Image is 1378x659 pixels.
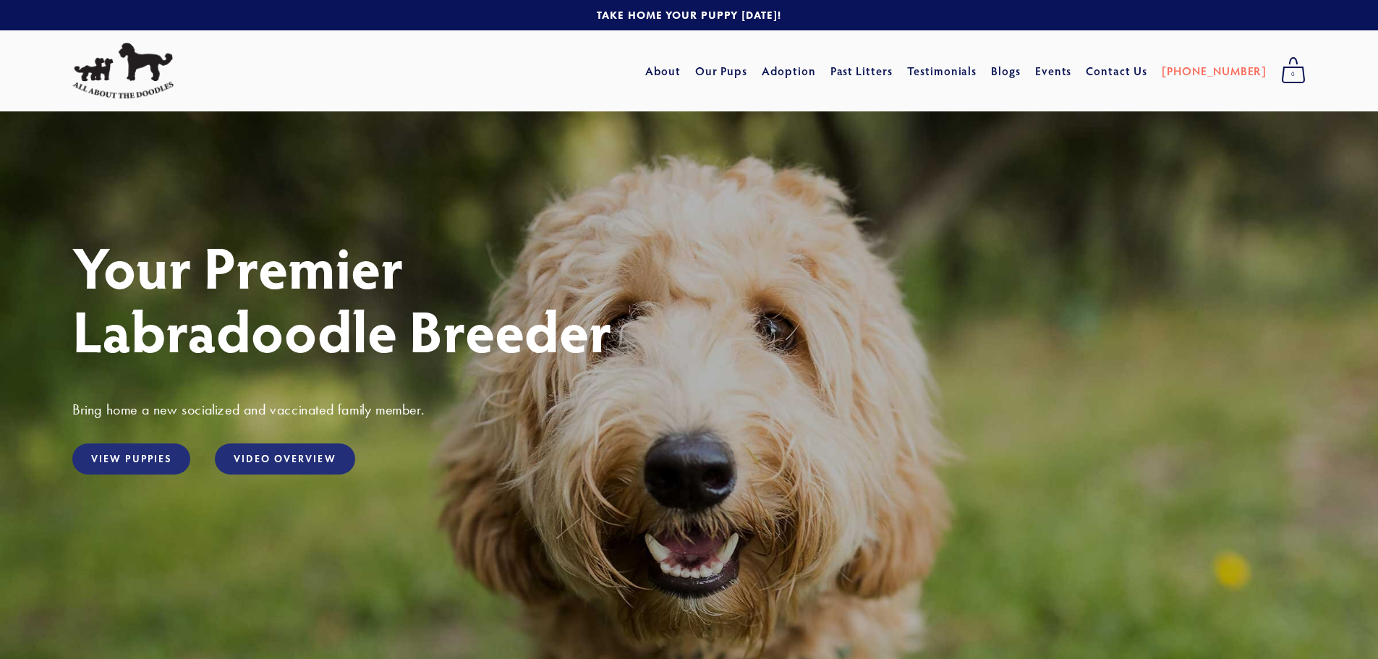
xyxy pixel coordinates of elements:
a: [PHONE_NUMBER] [1162,58,1267,84]
a: Blogs [991,58,1021,84]
a: Events [1035,58,1072,84]
a: Testimonials [907,58,977,84]
a: View Puppies [72,443,190,475]
a: Our Pups [695,58,748,84]
a: Contact Us [1086,58,1147,84]
a: Adoption [762,58,816,84]
h3: Bring home a new socialized and vaccinated family member. [72,400,1306,419]
h1: Your Premier Labradoodle Breeder [72,234,1306,362]
a: Video Overview [215,443,354,475]
img: All About The Doodles [72,43,174,99]
a: About [645,58,681,84]
a: Past Litters [830,63,893,78]
a: 0 items in cart [1274,53,1313,89]
span: 0 [1281,65,1306,84]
